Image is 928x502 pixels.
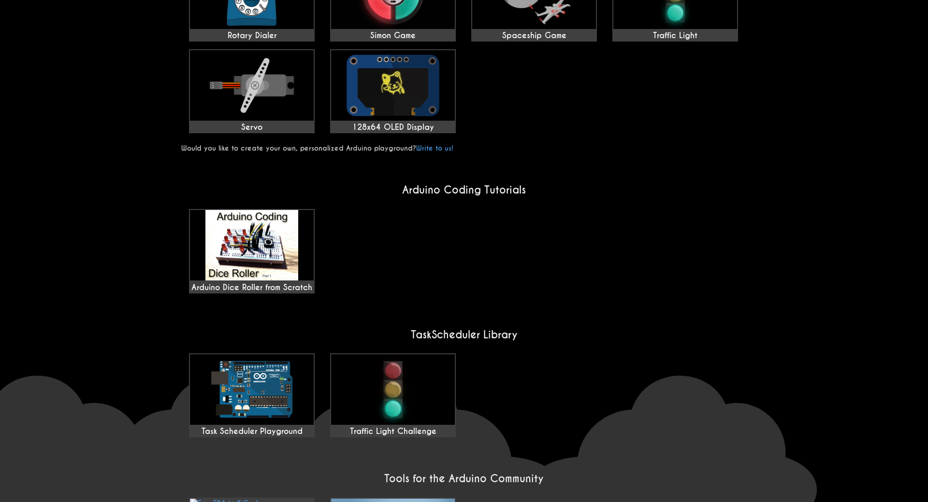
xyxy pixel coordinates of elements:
[331,354,455,425] img: Traffic Light Challenge
[416,144,453,153] a: Write to us!
[613,31,737,41] div: Traffic Light
[190,210,314,280] img: maxresdefault.jpg
[190,50,314,121] img: Servo
[331,31,455,41] div: Simon Game
[189,49,315,133] a: Servo
[472,31,596,41] div: Spaceship Game
[330,49,456,133] a: 128x64 OLED Display
[181,472,747,485] h2: Tools for the Arduino Community
[190,354,314,425] img: Task Scheduler Playground
[189,353,315,437] a: Task Scheduler Playground
[330,353,456,437] a: Traffic Light Challenge
[181,183,747,196] h2: Arduino Coding Tutorials
[181,144,747,153] p: Would you like to create your own, personalized Arduino playground?
[181,328,747,341] h2: TaskScheduler Library
[190,123,314,132] div: Servo
[331,50,455,121] img: 128x64 OLED Display
[331,427,455,436] div: Traffic Light Challenge
[190,210,314,293] div: Arduino Dice Roller from Scratch
[190,31,314,41] div: Rotary Dialer
[190,427,314,436] div: Task Scheduler Playground
[189,209,315,293] a: Arduino Dice Roller from Scratch
[331,123,455,132] div: 128x64 OLED Display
